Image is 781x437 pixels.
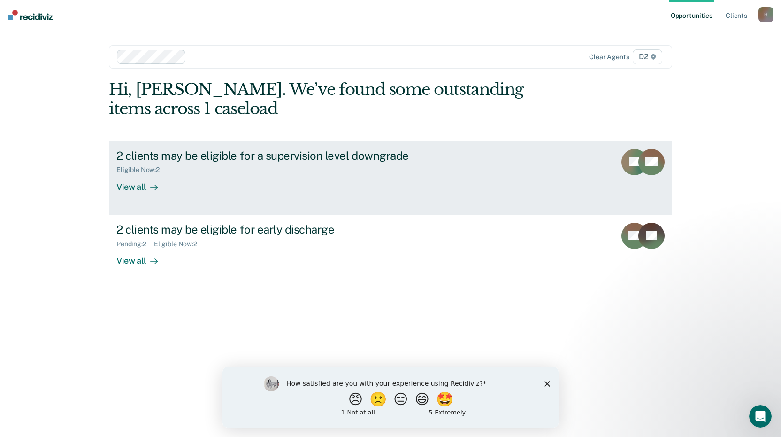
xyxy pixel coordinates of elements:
[749,405,772,428] iframe: Intercom live chat
[109,215,672,289] a: 2 clients may be eligible for early dischargePending:2Eligible Now:2View all
[8,10,53,20] img: Recidiviz
[109,80,559,118] div: Hi, [PERSON_NAME]. We’ve found some outstanding items across 1 caseload
[116,174,169,192] div: View all
[222,367,559,428] iframe: Survey by Kim from Recidiviz
[116,223,446,236] div: 2 clients may be eligible for early discharge
[116,248,169,266] div: View all
[116,166,167,174] div: Eligible Now : 2
[116,149,446,163] div: 2 clients may be eligible for a supervision level downgrade
[109,141,672,215] a: 2 clients may be eligible for a supervision level downgradeEligible Now:2View all
[758,7,773,22] button: H
[633,49,662,64] span: D2
[154,240,205,248] div: Eligible Now : 2
[589,53,629,61] div: Clear agents
[116,240,154,248] div: Pending : 2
